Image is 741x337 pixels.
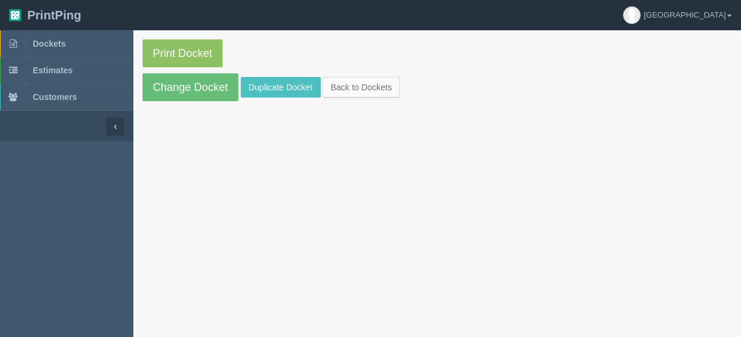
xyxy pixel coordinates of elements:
[142,39,223,67] a: Print Docket
[33,39,65,48] span: Dockets
[623,7,640,24] img: avatar_default-7531ab5dedf162e01f1e0bb0964e6a185e93c5c22dfe317fb01d7f8cd2b1632c.jpg
[9,9,21,21] img: logo-3e63b451c926e2ac314895c53de4908e5d424f24456219fb08d385ab2e579770.png
[241,77,321,98] a: Duplicate Docket
[33,65,73,75] span: Estimates
[323,77,400,98] a: Back to Dockets
[142,73,238,101] a: Change Docket
[33,92,77,102] span: Customers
